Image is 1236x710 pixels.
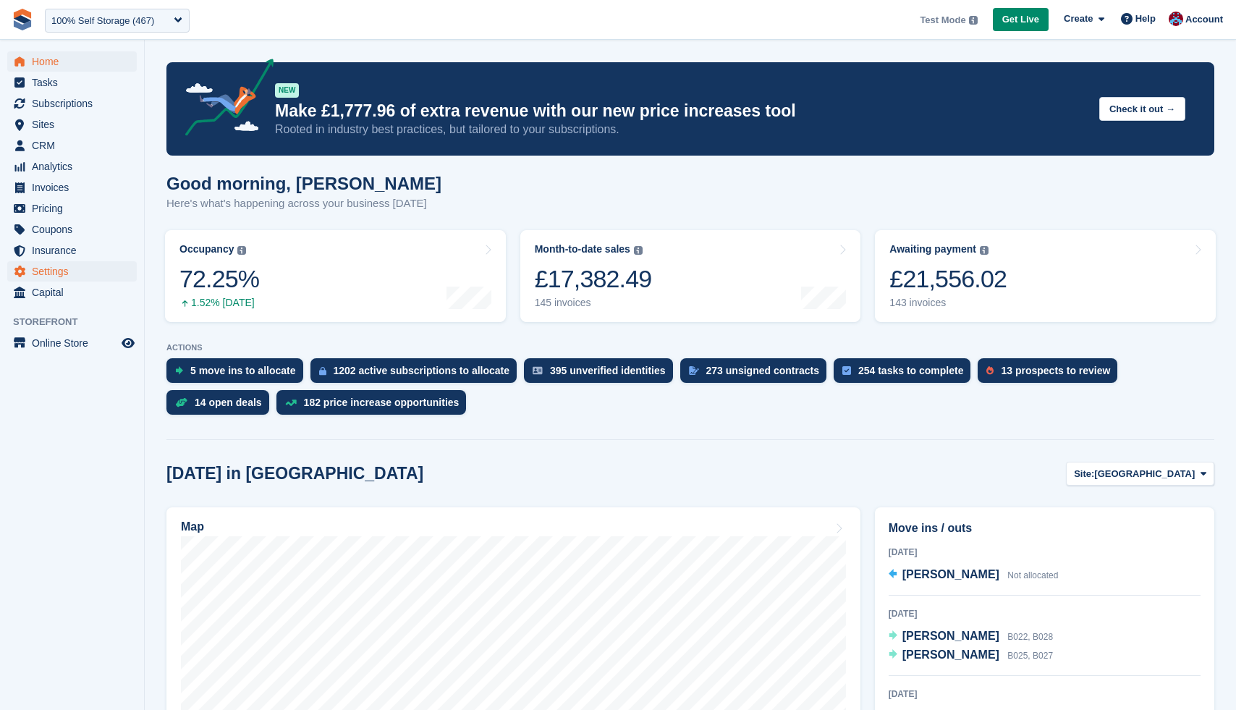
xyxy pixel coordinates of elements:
[32,156,119,177] span: Analytics
[275,122,1088,138] p: Rooted in industry best practices, but tailored to your subscriptions.
[1169,12,1183,26] img: David Hughes
[237,246,246,255] img: icon-info-grey-7440780725fd019a000dd9b08b2336e03edf1995a4989e88bcd33f0948082b44.svg
[889,646,1053,665] a: [PERSON_NAME] B025, B027
[195,397,262,408] div: 14 open deals
[32,219,119,240] span: Coupons
[889,297,1007,309] div: 143 invoices
[181,520,204,533] h2: Map
[634,246,643,255] img: icon-info-grey-7440780725fd019a000dd9b08b2336e03edf1995a4989e88bcd33f0948082b44.svg
[7,240,137,261] a: menu
[32,261,119,282] span: Settings
[902,568,999,580] span: [PERSON_NAME]
[1002,12,1039,27] span: Get Live
[1001,365,1110,376] div: 13 prospects to review
[175,366,183,375] img: move_ins_to_allocate_icon-fdf77a2bb77ea45bf5b3d319d69a93e2d87916cf1d5bf7949dd705db3b84f3ca.svg
[1007,632,1053,642] span: B022, B028
[166,195,441,212] p: Here's what's happening across your business [DATE]
[993,8,1049,32] a: Get Live
[7,72,137,93] a: menu
[7,177,137,198] a: menu
[166,174,441,193] h1: Good morning, [PERSON_NAME]
[978,358,1125,390] a: 13 prospects to review
[1074,467,1094,481] span: Site:
[275,83,299,98] div: NEW
[32,333,119,353] span: Online Store
[980,246,989,255] img: icon-info-grey-7440780725fd019a000dd9b08b2336e03edf1995a4989e88bcd33f0948082b44.svg
[7,282,137,303] a: menu
[119,334,137,352] a: Preview store
[7,198,137,219] a: menu
[275,101,1088,122] p: Make £1,777.96 of extra revenue with our new price increases tool
[550,365,666,376] div: 395 unverified identities
[1185,12,1223,27] span: Account
[986,366,994,375] img: prospect-51fa495bee0391a8d652442698ab0144808aea92771e9ea1ae160a38d050c398.svg
[889,688,1201,701] div: [DATE]
[535,297,652,309] div: 145 invoices
[7,219,137,240] a: menu
[32,93,119,114] span: Subscriptions
[32,177,119,198] span: Invoices
[32,282,119,303] span: Capital
[7,135,137,156] a: menu
[166,464,423,483] h2: [DATE] in [GEOGRAPHIC_DATA]
[7,93,137,114] a: menu
[7,261,137,282] a: menu
[1007,651,1053,661] span: B025, B027
[1007,570,1058,580] span: Not allocated
[7,51,137,72] a: menu
[920,13,965,28] span: Test Mode
[902,648,999,661] span: [PERSON_NAME]
[13,315,144,329] span: Storefront
[889,566,1059,585] a: [PERSON_NAME] Not allocated
[32,198,119,219] span: Pricing
[533,366,543,375] img: verify_identity-adf6edd0f0f0b5bbfe63781bf79b02c33cf7c696d77639b501bdc392416b5a36.svg
[175,397,187,407] img: deal-1b604bf984904fb50ccaf53a9ad4b4a5d6e5aea283cecdc64d6e3604feb123c2.svg
[889,607,1201,620] div: [DATE]
[858,365,964,376] div: 254 tasks to complete
[32,72,119,93] span: Tasks
[889,264,1007,294] div: £21,556.02
[12,9,33,30] img: stora-icon-8386f47178a22dfd0bd8f6a31ec36ba5ce8667c1dd55bd0f319d3a0aa187defe.svg
[535,264,652,294] div: £17,382.49
[179,264,259,294] div: 72.25%
[889,546,1201,559] div: [DATE]
[842,366,851,375] img: task-75834270c22a3079a89374b754ae025e5fb1db73e45f91037f5363f120a921f8.svg
[310,358,525,390] a: 1202 active subscriptions to allocate
[51,14,154,28] div: 100% Self Storage (467)
[889,627,1053,646] a: [PERSON_NAME] B022, B028
[166,343,1214,352] p: ACTIONS
[165,230,506,322] a: Occupancy 72.25% 1.52% [DATE]
[834,358,978,390] a: 254 tasks to complete
[969,16,978,25] img: icon-info-grey-7440780725fd019a000dd9b08b2336e03edf1995a4989e88bcd33f0948082b44.svg
[875,230,1216,322] a: Awaiting payment £21,556.02 143 invoices
[166,390,276,422] a: 14 open deals
[32,240,119,261] span: Insurance
[902,630,999,642] span: [PERSON_NAME]
[190,365,296,376] div: 5 move ins to allocate
[319,366,326,376] img: active_subscription_to_allocate_icon-d502201f5373d7db506a760aba3b589e785aa758c864c3986d89f69b8ff3...
[1066,462,1214,486] button: Site: [GEOGRAPHIC_DATA]
[1064,12,1093,26] span: Create
[276,390,474,422] a: 182 price increase opportunities
[285,400,297,406] img: price_increase_opportunities-93ffe204e8149a01c8c9dc8f82e8f89637d9d84a8eef4429ea346261dce0b2c0.svg
[173,59,274,141] img: price-adjustments-announcement-icon-8257ccfd72463d97f412b2fc003d46551f7dbcb40ab6d574587a9cd5c0d94...
[680,358,834,390] a: 273 unsigned contracts
[520,230,861,322] a: Month-to-date sales £17,382.49 145 invoices
[179,243,234,255] div: Occupancy
[524,358,680,390] a: 395 unverified identities
[179,297,259,309] div: 1.52% [DATE]
[166,358,310,390] a: 5 move ins to allocate
[706,365,819,376] div: 273 unsigned contracts
[7,114,137,135] a: menu
[1094,467,1195,481] span: [GEOGRAPHIC_DATA]
[32,135,119,156] span: CRM
[689,366,699,375] img: contract_signature_icon-13c848040528278c33f63329250d36e43548de30e8caae1d1a13099fd9432cc5.svg
[334,365,510,376] div: 1202 active subscriptions to allocate
[32,114,119,135] span: Sites
[7,156,137,177] a: menu
[1099,97,1185,121] button: Check it out →
[889,243,976,255] div: Awaiting payment
[1135,12,1156,26] span: Help
[7,333,137,353] a: menu
[535,243,630,255] div: Month-to-date sales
